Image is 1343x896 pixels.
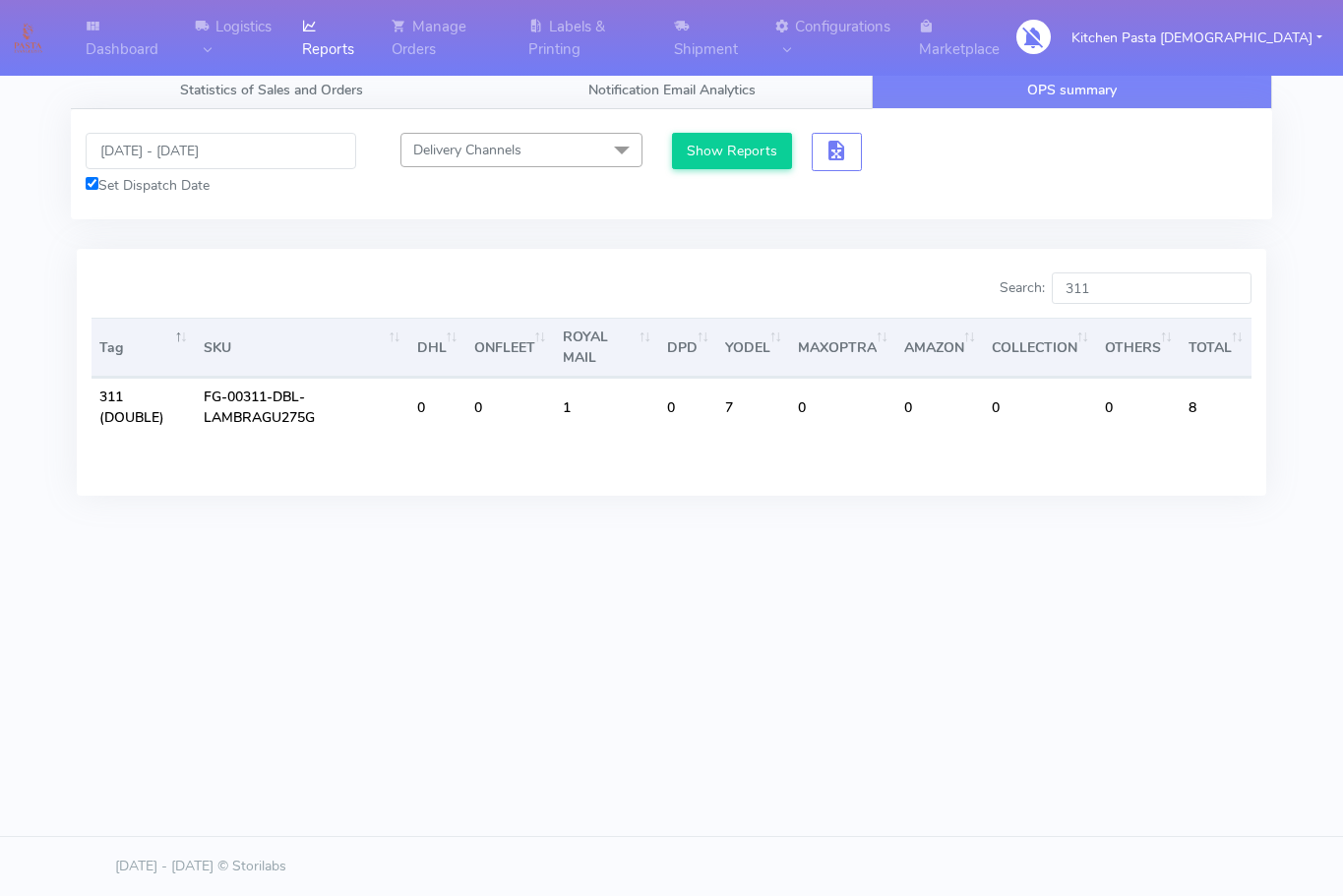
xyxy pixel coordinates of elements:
button: Kitchen Pasta [DEMOGRAPHIC_DATA] [1057,18,1337,58]
label: Search: [1000,272,1251,304]
td: FG-00311-DBL-LAMBRAGU275G [196,378,409,436]
span: OPS summary [1027,81,1117,99]
th: COLLECTION : activate to sort column ascending [984,318,1097,378]
span: Delivery Channels [413,141,521,159]
th: SKU: activate to sort column ascending [196,318,409,378]
input: Pick the Daterange [86,133,356,169]
ul: Tabs [71,71,1272,109]
input: Search: [1052,272,1251,304]
button: Show Reports [672,133,793,169]
td: 0 [409,378,466,436]
td: 0 [790,378,896,436]
div: Set Dispatch Date [86,175,356,196]
td: 0 [466,378,555,436]
td: 0 [1097,378,1181,436]
td: 1 [555,378,659,436]
td: 7 [717,378,790,436]
th: MAXOPTRA : activate to sort column ascending [790,318,896,378]
th: YODEL : activate to sort column ascending [717,318,790,378]
span: Statistics of Sales and Orders [180,81,363,99]
td: 0 [659,378,717,436]
th: OTHERS : activate to sort column ascending [1097,318,1181,378]
th: DHL : activate to sort column ascending [409,318,466,378]
th: TOTAL : activate to sort column ascending [1181,318,1251,378]
th: ROYAL MAIL : activate to sort column ascending [555,318,659,378]
th: DPD : activate to sort column ascending [659,318,717,378]
td: 311 (DOUBLE) [92,378,196,436]
th: AMAZON : activate to sort column ascending [896,318,984,378]
th: ONFLEET : activate to sort column ascending [466,318,555,378]
td: 0 [984,378,1097,436]
span: Notification Email Analytics [588,81,756,99]
td: 8 [1181,378,1251,436]
th: Tag: activate to sort column descending [92,318,196,378]
td: 0 [896,378,984,436]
